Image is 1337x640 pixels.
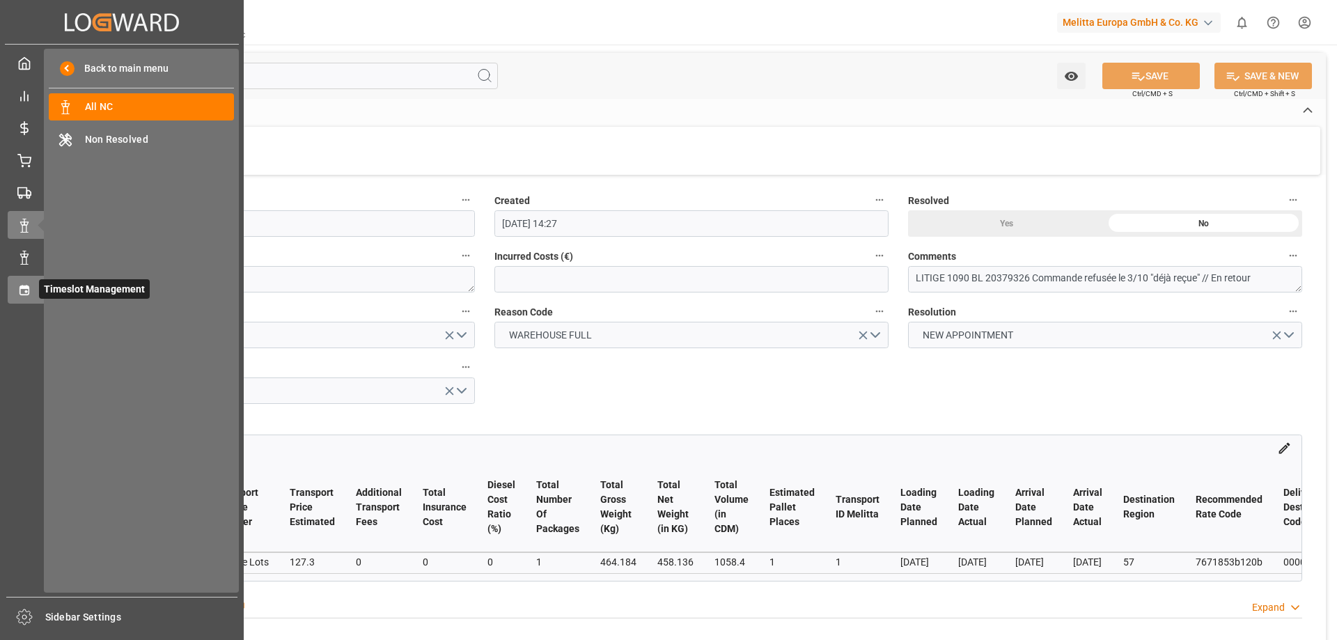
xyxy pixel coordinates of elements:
button: Updated [457,191,475,209]
span: Reason Code [494,305,553,320]
div: 57 [1123,554,1175,570]
div: 127.3 [290,554,335,570]
a: Non Resolved [49,125,234,153]
button: open menu [494,322,889,348]
button: SAVE [1102,63,1200,89]
button: Resolved [1284,191,1302,209]
div: Melitta Europa GmbH & Co. KG [1057,13,1221,33]
span: Resolved [908,194,949,208]
th: Transport Price Estimated [279,462,345,552]
button: Melitta Europa GmbH & Co. KG [1057,9,1226,36]
th: Recommended Rate Code [1185,462,1273,552]
div: 1058.4 [714,554,749,570]
div: [DATE] [1015,554,1052,570]
textarea: LITIGE 1090 BL 20379326 Commande refusée le 3/10 "déjà reçue" // En retour [908,266,1302,292]
a: Control Tower [8,81,236,109]
th: Total Volume (in CDM) [704,462,759,552]
button: Help Center [1258,7,1289,38]
a: Order Management [8,146,236,173]
button: SAVE & NEW [1214,63,1312,89]
button: show 0 new notifications [1226,7,1258,38]
span: NEW APPOINTMENT [916,328,1020,343]
div: 464.184 [600,554,636,570]
span: All NC [85,100,235,114]
a: Transport Management [8,179,236,206]
a: My Cockpit [8,49,236,77]
button: Incurred Costs (€) [870,247,889,265]
a: Timeslot ManagementTimeslot Management [8,276,236,303]
button: open menu [908,322,1302,348]
th: Arrival Date Actual [1063,462,1113,552]
th: Total Net Weight (in KG) [647,462,704,552]
button: open menu [81,377,475,404]
div: 1 [769,554,815,570]
th: Transport ID Melitta [825,462,890,552]
span: WAREHOUSE FULL [502,328,599,343]
div: 458.136 [657,554,694,570]
button: Cost Ownership [457,358,475,376]
button: Comments [1284,247,1302,265]
th: Loading Date Actual [948,462,1005,552]
span: Sidebar Settings [45,610,238,625]
button: open menu [1057,63,1086,89]
input: Search Fields [64,63,498,89]
th: Additional Transport Fees [345,462,412,552]
th: Estimated Pallet Places [759,462,825,552]
input: DD-MM-YYYY HH:MM [494,210,889,237]
div: [DATE] [958,554,994,570]
div: Yes [908,210,1105,237]
th: Total Gross Weight (Kg) [590,462,647,552]
span: Non Resolved [85,132,235,147]
div: [DATE] [900,554,937,570]
div: 0 [356,554,402,570]
input: DD-MM-YYYY HH:MM [81,210,475,237]
button: open menu [81,322,475,348]
th: Loading Date Planned [890,462,948,552]
a: All NC [49,93,234,120]
span: Ctrl/CMD + Shift + S [1234,88,1295,99]
a: Rate Management [8,114,236,141]
button: Responsible Party [457,302,475,320]
a: Data Management [8,244,236,271]
button: Created [870,191,889,209]
div: 0 [423,554,467,570]
th: Destination Region [1113,462,1185,552]
button: Reason Code [870,302,889,320]
div: 0 [487,554,515,570]
th: Total Number Of Packages [526,462,590,552]
span: Back to main menu [75,61,169,76]
th: Total Insurance Cost [412,462,477,552]
div: 7671853b120b [1196,554,1262,570]
div: 1 [536,554,579,570]
div: Expand [1252,600,1285,615]
span: Resolution [908,305,956,320]
span: Incurred Costs (€) [494,249,573,264]
button: Transport ID Logward * [457,247,475,265]
textarea: 83be546ac9a9 [81,266,475,292]
span: Comments [908,249,956,264]
span: Created [494,194,530,208]
div: No [1105,210,1302,237]
div: [DATE] [1073,554,1102,570]
th: Diesel Cost Ratio (%) [477,462,526,552]
div: 1 [836,554,879,570]
span: Ctrl/CMD + S [1132,88,1173,99]
th: Arrival Date Planned [1005,462,1063,552]
span: Timeslot Management [39,279,150,299]
button: Resolution [1284,302,1302,320]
